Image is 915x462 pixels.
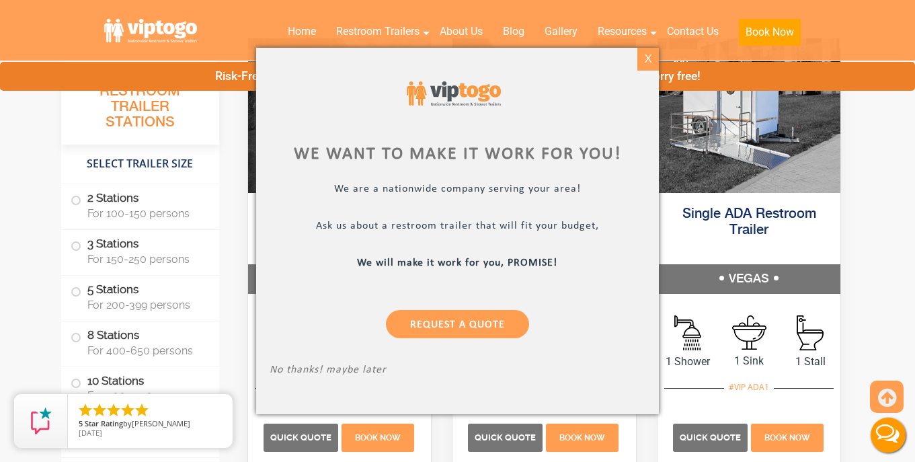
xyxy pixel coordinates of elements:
p: No thanks! maybe later [270,364,645,379]
li:  [91,402,108,418]
div: X [638,48,659,71]
button: Live Chat [861,408,915,462]
span: [PERSON_NAME] [132,418,190,428]
li:  [106,402,122,418]
li:  [77,402,93,418]
a: Request a Quote [386,310,529,338]
li:  [120,402,136,418]
div: We want to make it work for you! [270,147,645,163]
b: We will make it work for you, PROMISE! [358,258,558,268]
li:  [134,402,150,418]
img: viptogo logo [407,81,501,106]
p: We are a nationwide company serving your area! [270,183,645,198]
img: Review Rating [28,408,54,434]
span: by [79,420,222,429]
span: [DATE] [79,428,102,438]
span: Star Rating [85,418,123,428]
span: 5 [79,418,83,428]
p: Ask us about a restroom trailer that will fit your budget, [270,220,645,235]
